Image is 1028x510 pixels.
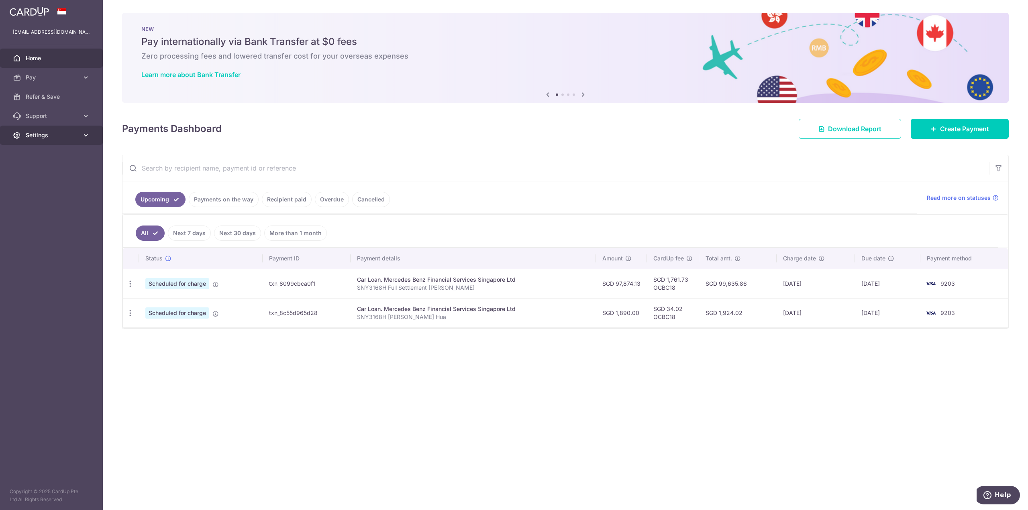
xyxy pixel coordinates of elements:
iframe: Opens a widget where you can find more information [977,486,1020,506]
span: Scheduled for charge [145,307,209,319]
span: 9203 [940,280,955,287]
a: More than 1 month [264,226,327,241]
p: SNY3168H Full Settlement [PERSON_NAME] [357,284,589,292]
th: Payment method [920,248,1008,269]
a: Learn more about Bank Transfer [141,71,241,79]
a: All [136,226,165,241]
span: Read more on statuses [927,194,991,202]
span: Status [145,254,163,262]
td: txn_8099cbca0f1 [263,269,351,298]
img: Bank transfer banner [122,13,1009,103]
p: SNY3168H [PERSON_NAME] Hua [357,313,589,321]
p: NEW [141,26,989,32]
a: Recipient paid [262,192,312,207]
span: Refer & Save [26,93,79,101]
td: txn_8c55d965d28 [263,298,351,327]
td: SGD 97,874.13 [596,269,647,298]
h4: Payments Dashboard [122,122,222,136]
td: SGD 1,890.00 [596,298,647,327]
a: Payments on the way [189,192,259,207]
span: Home [26,54,79,62]
h5: Pay internationally via Bank Transfer at $0 fees [141,35,989,48]
span: Settings [26,131,79,139]
span: Support [26,112,79,120]
td: SGD 99,635.86 [699,269,777,298]
td: SGD 34.02 OCBC18 [647,298,699,327]
span: Download Report [828,124,881,134]
img: Bank Card [923,308,939,318]
span: Total amt. [706,254,732,262]
input: Search by recipient name, payment id or reference [122,155,989,181]
td: [DATE] [777,269,855,298]
div: Car Loan. Mercedes Benz Financial Services Singapore Ltd [357,276,589,284]
h6: Zero processing fees and lowered transfer cost for your overseas expenses [141,51,989,61]
span: Create Payment [940,124,989,134]
span: Scheduled for charge [145,278,209,289]
td: SGD 1,761.73 OCBC18 [647,269,699,298]
th: Payment details [351,248,596,269]
a: Read more on statuses [927,194,999,202]
a: Upcoming [135,192,186,207]
a: Next 7 days [168,226,211,241]
p: [EMAIL_ADDRESS][DOMAIN_NAME] [13,28,90,36]
img: CardUp [10,6,49,16]
a: Download Report [799,119,901,139]
a: Overdue [315,192,349,207]
td: [DATE] [777,298,855,327]
span: Pay [26,73,79,81]
th: Payment ID [263,248,351,269]
td: [DATE] [855,269,920,298]
span: CardUp fee [653,254,684,262]
a: Next 30 days [214,226,261,241]
td: [DATE] [855,298,920,327]
span: Charge date [783,254,816,262]
span: Amount [602,254,623,262]
div: Car Loan. Mercedes Benz Financial Services Singapore Ltd [357,305,589,313]
span: Due date [861,254,885,262]
span: 9203 [940,309,955,316]
td: SGD 1,924.02 [699,298,777,327]
img: Bank Card [923,279,939,289]
a: Create Payment [911,119,1009,139]
a: Cancelled [352,192,390,207]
